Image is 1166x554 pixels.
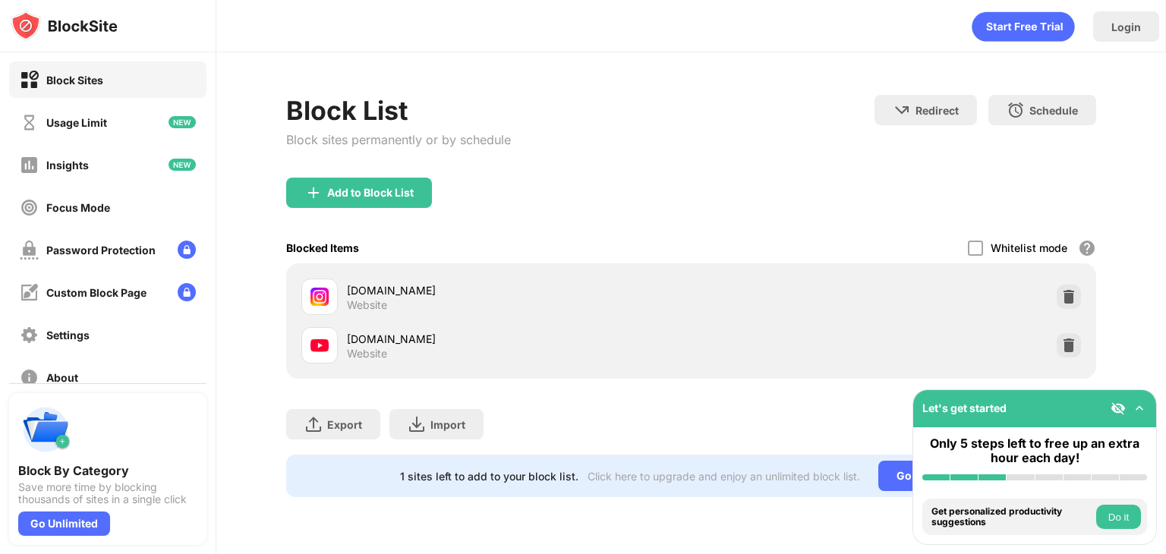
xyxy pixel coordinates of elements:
[400,470,578,483] div: 1 sites left to add to your block list.
[1111,20,1141,33] div: Login
[46,329,90,342] div: Settings
[46,159,89,172] div: Insights
[915,104,959,117] div: Redirect
[327,418,362,431] div: Export
[430,418,465,431] div: Import
[1096,505,1141,529] button: Do it
[588,470,860,483] div: Click here to upgrade and enjoy an unlimited block list.
[347,282,691,298] div: [DOMAIN_NAME]
[46,116,107,129] div: Usage Limit
[46,74,103,87] div: Block Sites
[878,461,982,491] div: Go Unlimited
[931,506,1092,528] div: Get personalized productivity suggestions
[972,11,1075,42] div: animation
[286,132,511,147] div: Block sites permanently or by schedule
[347,347,387,360] div: Website
[286,241,359,254] div: Blocked Items
[20,283,39,302] img: customize-block-page-off.svg
[20,198,39,217] img: focus-off.svg
[327,187,414,199] div: Add to Block List
[20,368,39,387] img: about-off.svg
[20,326,39,345] img: settings-off.svg
[286,95,511,126] div: Block List
[922,436,1147,465] div: Only 5 steps left to free up an extra hour each day!
[46,244,156,257] div: Password Protection
[1111,401,1126,416] img: eye-not-visible.svg
[20,113,39,132] img: time-usage-off.svg
[46,286,147,299] div: Custom Block Page
[18,402,73,457] img: push-categories.svg
[178,283,196,301] img: lock-menu.svg
[991,241,1067,254] div: Whitelist mode
[310,336,329,354] img: favicons
[20,71,39,90] img: block-on.svg
[347,298,387,312] div: Website
[178,241,196,259] img: lock-menu.svg
[46,371,78,384] div: About
[1132,401,1147,416] img: omni-setup-toggle.svg
[18,512,110,536] div: Go Unlimited
[18,463,197,478] div: Block By Category
[310,288,329,306] img: favicons
[1029,104,1078,117] div: Schedule
[20,156,39,175] img: insights-off.svg
[169,116,196,128] img: new-icon.svg
[18,481,197,505] div: Save more time by blocking thousands of sites in a single click
[11,11,118,41] img: logo-blocksite.svg
[347,331,691,347] div: [DOMAIN_NAME]
[20,241,39,260] img: password-protection-off.svg
[922,401,1007,414] div: Let's get started
[46,201,110,214] div: Focus Mode
[169,159,196,171] img: new-icon.svg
